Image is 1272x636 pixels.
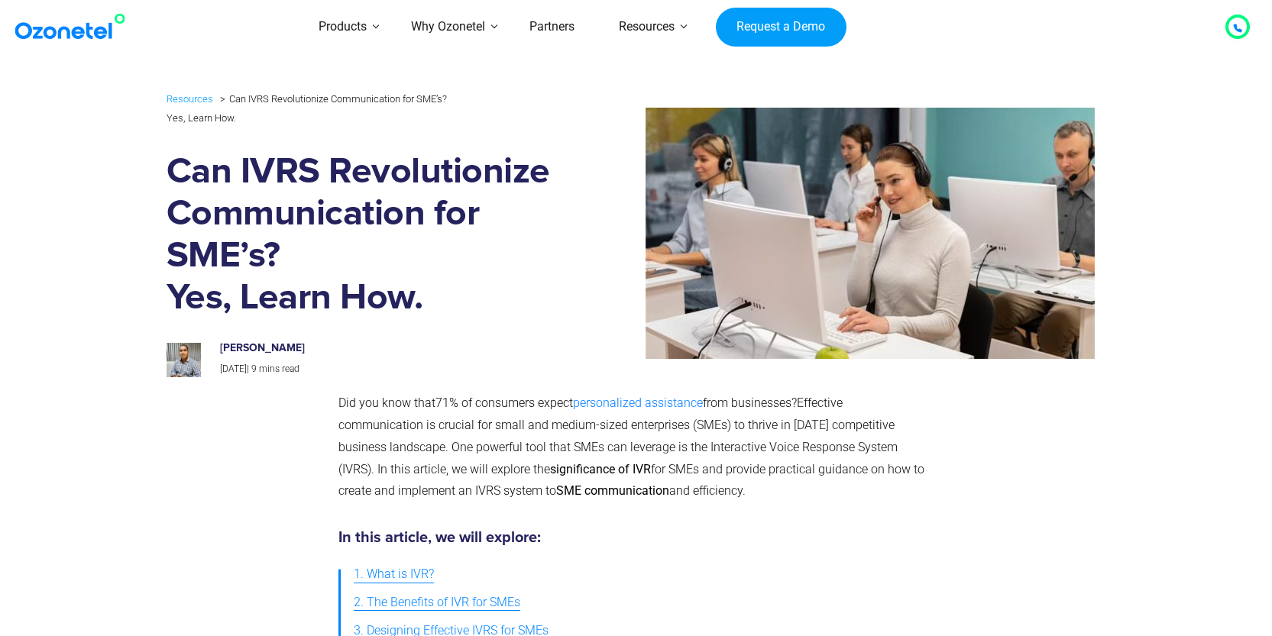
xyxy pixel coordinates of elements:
[716,8,846,47] a: Request a Demo
[550,462,651,476] b: significance of IVR
[220,342,542,355] h6: [PERSON_NAME]
[338,530,928,545] h5: In this article, we will explore:
[573,395,703,410] a: personalized assistance
[354,563,434,586] span: 1. What is IVR?
[791,395,797,410] span: ?
[220,361,542,378] p: |
[556,483,669,498] b: SME communication
[354,560,434,589] a: 1. What is IVR?
[338,395,898,476] span: Effective communication is crucial for small and medium-sized enterprises (SMEs) to thrive in [DA...
[251,363,257,374] span: 9
[167,89,447,123] li: Can IVRS Revolutionize Communication for SME’s? Yes, Learn How.
[669,483,746,498] span: and efficiency.
[703,395,791,410] span: from businesses
[338,395,435,410] span: Did you know that
[259,363,299,374] span: mins read
[354,589,520,617] a: 2. The Benefits of IVR for SMEs
[167,151,558,319] h1: Can IVRS Revolutionize Communication for SME’s? Yes, Learn How.
[167,343,201,377] img: prashanth-kancherla_avatar-200x200.jpeg
[435,395,573,410] span: 71% of consumers expect
[220,363,247,374] span: [DATE]
[167,90,213,108] a: Resources
[354,592,520,614] span: 2. The Benefits of IVR for SMEs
